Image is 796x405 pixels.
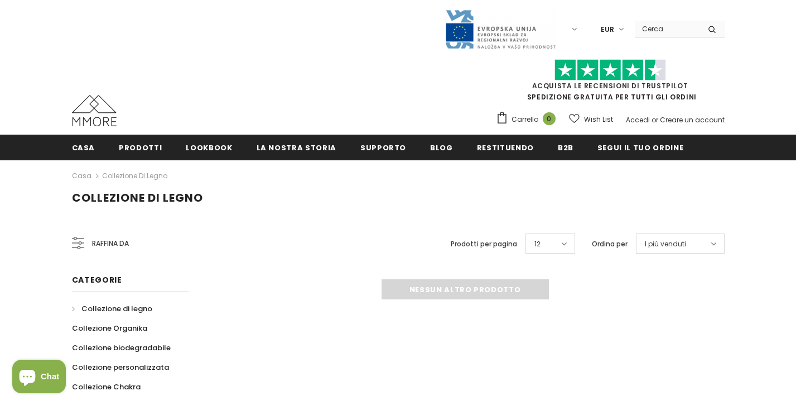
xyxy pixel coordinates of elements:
a: supporto [360,135,406,160]
a: Collezione Chakra [72,377,141,397]
a: Carrello 0 [496,111,561,128]
a: Collezione di legno [72,299,152,318]
span: La nostra storia [257,142,336,153]
a: Casa [72,169,91,183]
span: SPEDIZIONE GRATUITA PER TUTTI GLI ORDINI [496,64,725,102]
span: Categorie [72,274,122,285]
a: Blog [430,135,453,160]
a: Segui il tuo ordine [597,135,683,160]
a: Acquista le recensioni di TrustPilot [532,81,688,90]
label: Ordina per [592,239,628,250]
span: Lookbook [186,142,232,153]
a: Collezione biodegradabile [72,338,171,358]
span: EUR [601,24,614,35]
img: Casi MMORE [72,95,117,126]
img: Fidati di Pilot Stars [554,59,666,81]
span: Blog [430,142,453,153]
a: Prodotti [119,135,162,160]
span: Collezione Chakra [72,382,141,392]
label: Prodotti per pagina [451,239,517,250]
span: Raffina da [92,237,129,250]
a: Javni Razpis [445,24,556,34]
span: 12 [534,239,541,250]
span: or [652,115,658,125]
a: Creare un account [660,115,725,125]
a: Restituendo [477,135,534,160]
a: B2B [558,135,573,160]
inbox-online-store-chat: Shopify online store chat [9,360,69,396]
span: supporto [360,142,406,153]
a: La nostra storia [257,135,336,160]
span: Collezione di legno [81,303,152,314]
a: Casa [72,135,95,160]
span: 0 [543,112,556,125]
span: Prodotti [119,142,162,153]
span: B2B [558,142,573,153]
span: Restituendo [477,142,534,153]
a: Collezione personalizzata [72,358,169,377]
input: Search Site [635,21,699,37]
span: I più venduti [645,239,686,250]
span: Carrello [512,114,538,125]
span: Collezione di legno [72,190,203,206]
img: Javni Razpis [445,9,556,50]
span: Casa [72,142,95,153]
a: Wish List [569,109,613,129]
span: Collezione personalizzata [72,362,169,373]
span: Segui il tuo ordine [597,142,683,153]
span: Wish List [584,114,613,125]
a: Collezione Organika [72,318,147,338]
span: Collezione biodegradabile [72,342,171,353]
a: Accedi [626,115,650,125]
a: Lookbook [186,135,232,160]
span: Collezione Organika [72,323,147,333]
a: Collezione di legno [102,171,167,180]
